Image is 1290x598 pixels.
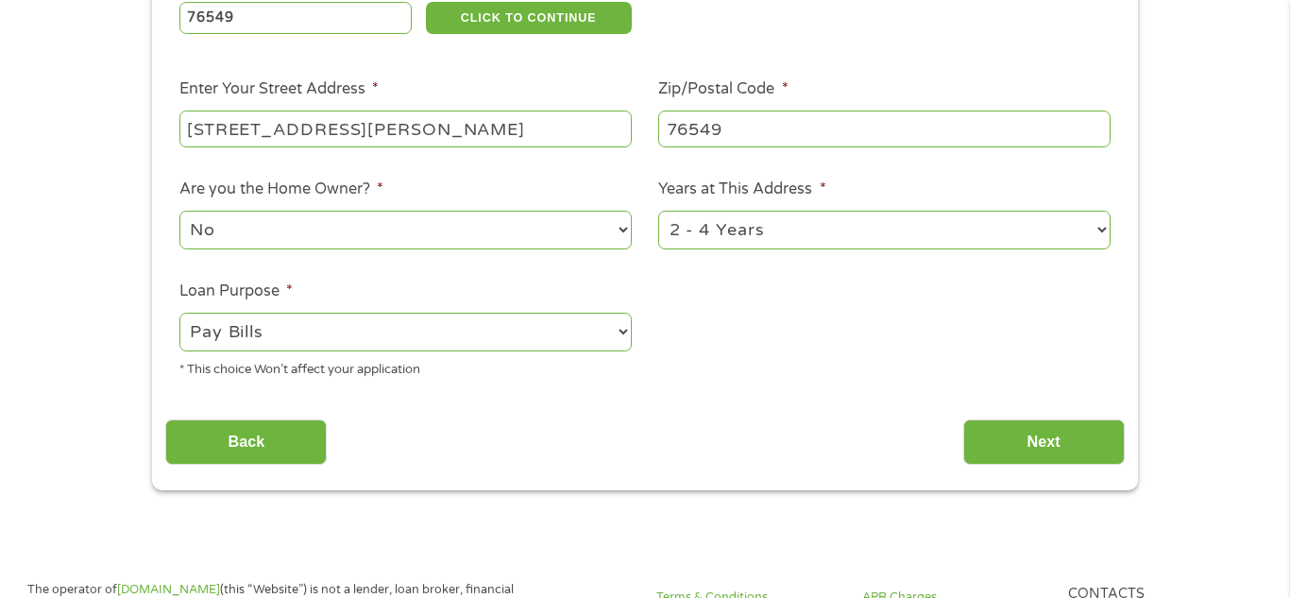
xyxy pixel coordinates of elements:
label: Loan Purpose [179,282,293,301]
input: 1 Main Street [179,111,632,146]
label: Years at This Address [658,179,825,199]
label: Zip/Postal Code [658,79,788,99]
a: [DOMAIN_NAME] [117,582,220,597]
div: * This choice Won’t affect your application [179,354,632,380]
input: Next [963,419,1125,466]
label: Are you the Home Owner? [179,179,383,199]
label: Enter Your Street Address [179,79,379,99]
button: CLICK TO CONTINUE [426,2,632,34]
input: Back [165,419,327,466]
input: Enter Zipcode (e.g 01510) [179,2,413,34]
